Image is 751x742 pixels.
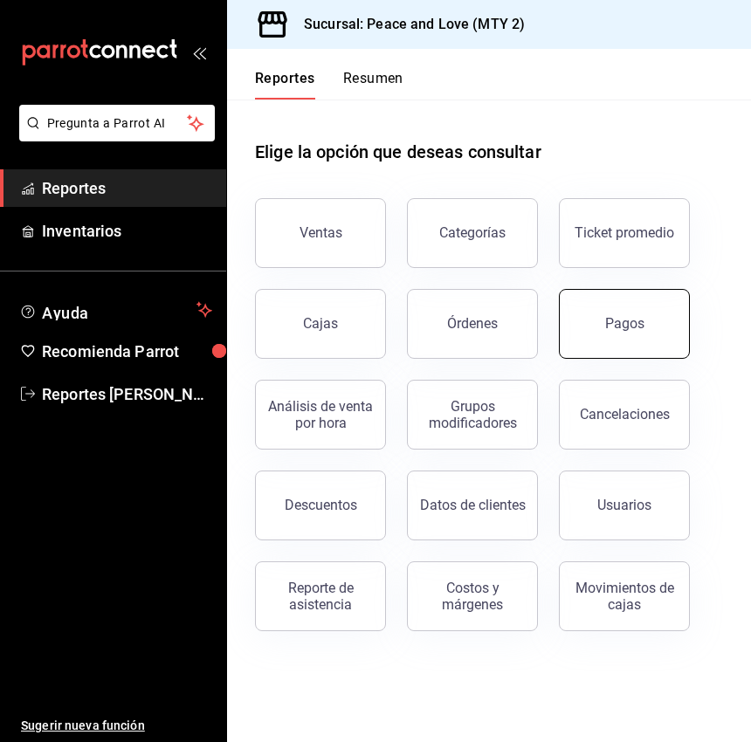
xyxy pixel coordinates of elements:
[255,289,386,359] a: Cajas
[418,580,527,613] div: Costos y márgenes
[285,497,357,513] div: Descuentos
[255,70,403,100] div: navigation tabs
[12,127,215,145] a: Pregunta a Parrot AI
[447,315,498,332] div: Órdenes
[559,561,690,631] button: Movimientos de cajas
[559,198,690,268] button: Ticket promedio
[575,224,674,241] div: Ticket promedio
[570,580,679,613] div: Movimientos de cajas
[42,219,212,243] span: Inventarios
[42,382,212,406] span: Reportes [PERSON_NAME]
[559,471,690,540] button: Usuarios
[559,289,690,359] button: Pagos
[255,380,386,450] button: Análisis de venta por hora
[407,471,538,540] button: Datos de clientes
[266,580,375,613] div: Reporte de asistencia
[47,114,188,133] span: Pregunta a Parrot AI
[255,198,386,268] button: Ventas
[303,313,339,334] div: Cajas
[255,471,386,540] button: Descuentos
[407,198,538,268] button: Categorías
[255,70,315,100] button: Reportes
[580,406,670,423] div: Cancelaciones
[407,289,538,359] button: Órdenes
[343,70,403,100] button: Resumen
[21,717,212,735] span: Sugerir nueva función
[300,224,342,241] div: Ventas
[192,45,206,59] button: open_drawer_menu
[266,398,375,431] div: Análisis de venta por hora
[19,105,215,141] button: Pregunta a Parrot AI
[420,497,526,513] div: Datos de clientes
[605,315,644,332] div: Pagos
[439,224,506,241] div: Categorías
[290,14,525,35] h3: Sucursal: Peace and Love (MTY 2)
[418,398,527,431] div: Grupos modificadores
[407,561,538,631] button: Costos y márgenes
[407,380,538,450] button: Grupos modificadores
[597,497,651,513] div: Usuarios
[42,299,189,320] span: Ayuda
[42,340,212,363] span: Recomienda Parrot
[255,561,386,631] button: Reporte de asistencia
[42,176,212,200] span: Reportes
[559,380,690,450] button: Cancelaciones
[255,139,541,165] h1: Elige la opción que deseas consultar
